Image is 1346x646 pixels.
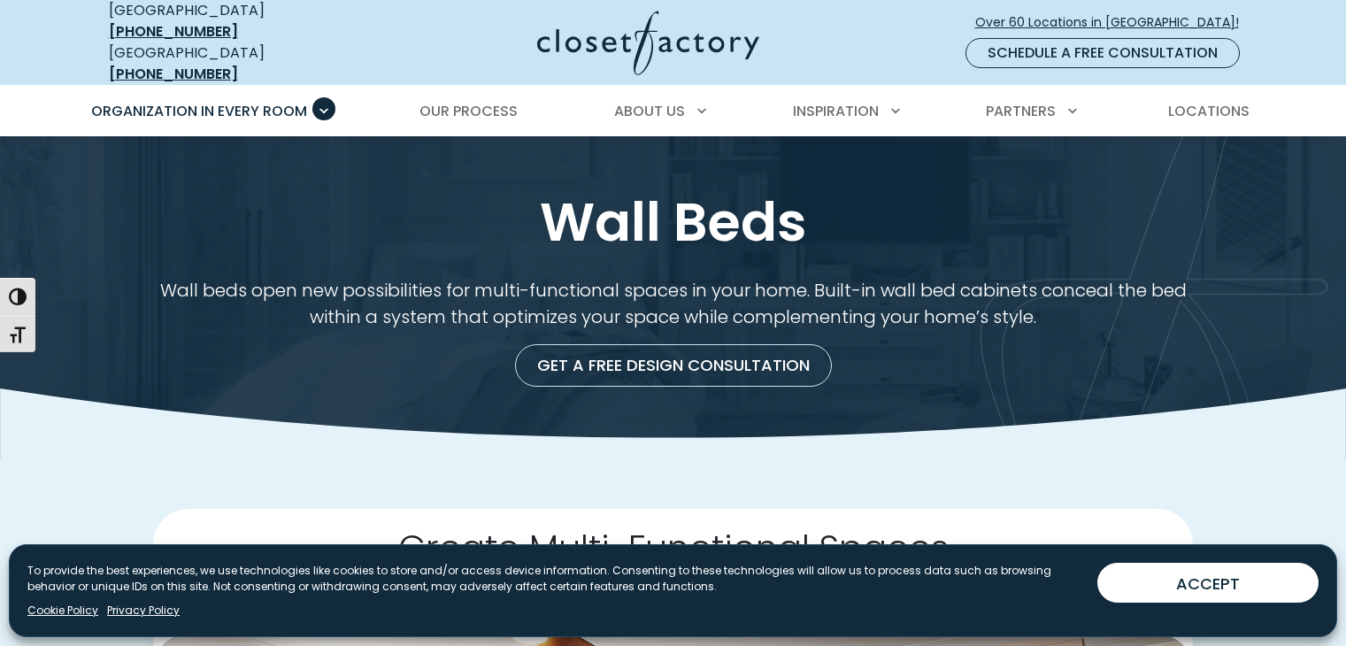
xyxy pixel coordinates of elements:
nav: Primary Menu [79,87,1268,136]
a: Get a Free Design Consultation [515,344,832,387]
span: About Us [614,101,685,121]
span: Our Process [419,101,518,121]
span: Create Multi-Functional Spaces [398,523,949,573]
button: ACCEPT [1097,563,1319,603]
p: Wall beds open new possibilities for multi-functional spaces in your home. Built-in wall bed cabi... [153,277,1193,330]
a: [PHONE_NUMBER] [109,21,238,42]
a: Over 60 Locations in [GEOGRAPHIC_DATA]! [974,7,1254,38]
a: [PHONE_NUMBER] [109,64,238,84]
p: To provide the best experiences, we use technologies like cookies to store and/or access device i... [27,563,1083,595]
span: Organization in Every Room [91,101,307,121]
div: [GEOGRAPHIC_DATA] [109,42,365,85]
a: Schedule a Free Consultation [965,38,1240,68]
span: Locations [1168,101,1250,121]
img: Closet Factory Logo [537,11,759,75]
span: Inspiration [793,101,879,121]
a: Cookie Policy [27,603,98,619]
span: Over 60 Locations in [GEOGRAPHIC_DATA]! [975,13,1253,32]
h1: Wall Beds [105,188,1242,256]
a: Privacy Policy [107,603,180,619]
span: Partners [986,101,1056,121]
